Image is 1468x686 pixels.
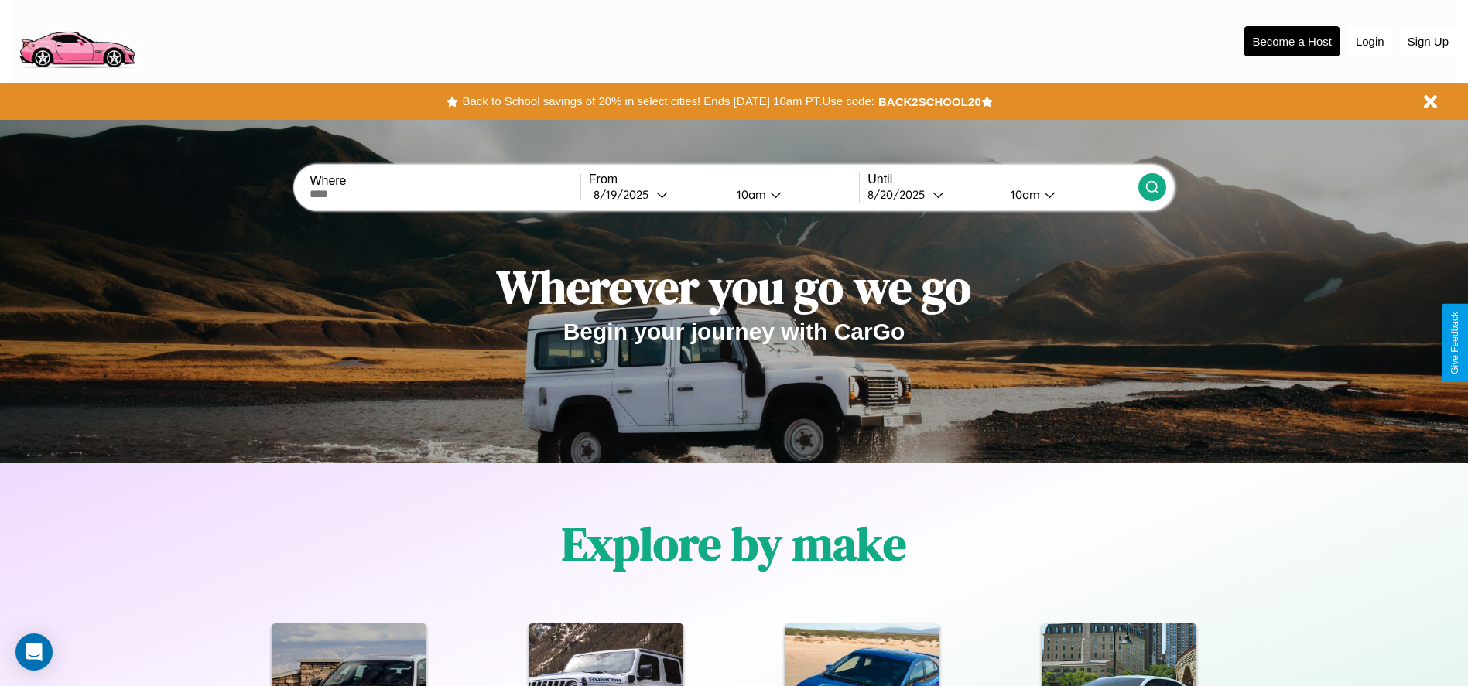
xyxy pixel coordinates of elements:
button: Sign Up [1400,27,1456,56]
div: 8 / 19 / 2025 [594,187,656,202]
label: Where [310,174,580,188]
button: Become a Host [1244,26,1340,56]
button: Login [1348,27,1392,56]
img: logo [12,8,142,72]
div: 8 / 20 / 2025 [867,187,932,202]
button: 8/19/2025 [589,186,724,203]
h1: Explore by make [562,512,906,575]
button: Back to School savings of 20% in select cities! Ends [DATE] 10am PT.Use code: [458,90,878,112]
div: 10am [729,187,770,202]
label: Until [867,172,1138,186]
button: 10am [998,186,1138,203]
label: From [589,172,859,186]
div: Open Intercom Messenger [15,633,53,671]
div: 10am [1003,187,1044,202]
b: BACK2SCHOOL20 [878,95,981,108]
button: 10am [724,186,860,203]
div: Give Feedback [1449,312,1460,374]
